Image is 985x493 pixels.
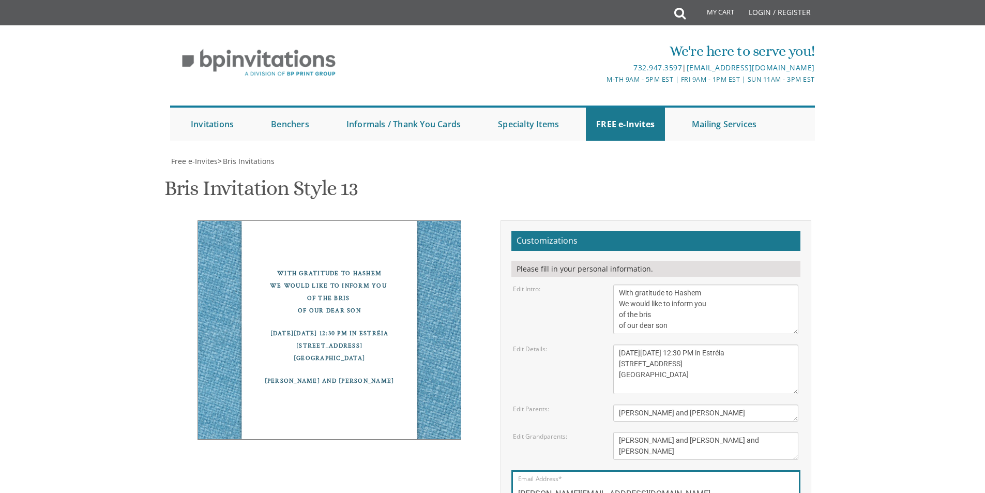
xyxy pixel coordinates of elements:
[613,405,798,422] textarea: [PERSON_NAME] and [PERSON_NAME]
[513,405,549,413] label: Edit Parents:
[170,41,347,84] img: BP Invitation Loft
[261,108,320,141] a: Benchers
[336,108,471,141] a: Informals / Thank You Cards
[222,156,275,166] a: Bris Invitations
[613,432,798,460] textarea: [PERSON_NAME] and [PERSON_NAME] and [PERSON_NAME]
[488,108,569,141] a: Specialty Items
[170,156,218,166] a: Free e-Invites
[164,177,358,207] h1: Bris Invitation Style 13
[511,231,800,251] h2: Customizations
[386,74,815,85] div: M-Th 9am - 5pm EST | Fri 9am - 1pm EST | Sun 11am - 3pm EST
[386,41,815,62] div: We're here to serve you!
[513,432,567,441] label: Edit Grandparents:
[633,63,682,72] a: 732.947.3597
[223,156,275,166] span: Bris Invitations
[613,345,798,394] textarea: This Shabbos, Parshas Bo At our home [STREET_ADDRESS][PERSON_NAME]
[586,108,665,141] a: FREE e-Invites
[219,267,440,317] div: With gratitude to Hashem We would like to inform you of the bris of our dear son
[219,375,440,387] div: [PERSON_NAME] and [PERSON_NAME]
[687,63,815,72] a: [EMAIL_ADDRESS][DOMAIN_NAME]
[681,108,767,141] a: Mailing Services
[613,285,798,334] textarea: With gratitude to Hashem We would like to inform you of the bris of our dear son/grandson
[171,156,218,166] span: Free e-Invites
[513,285,540,293] label: Edit Intro:
[511,261,800,277] div: Please fill in your personal information.
[386,62,815,74] div: |
[219,327,440,365] div: [DATE][DATE] 12:30 PM in Estréia [STREET_ADDRESS] [GEOGRAPHIC_DATA]
[685,1,741,27] a: My Cart
[513,345,547,353] label: Edit Details:
[218,156,275,166] span: >
[518,474,562,483] label: Email Address*
[921,428,985,477] iframe: chat widget
[180,108,244,141] a: Invitations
